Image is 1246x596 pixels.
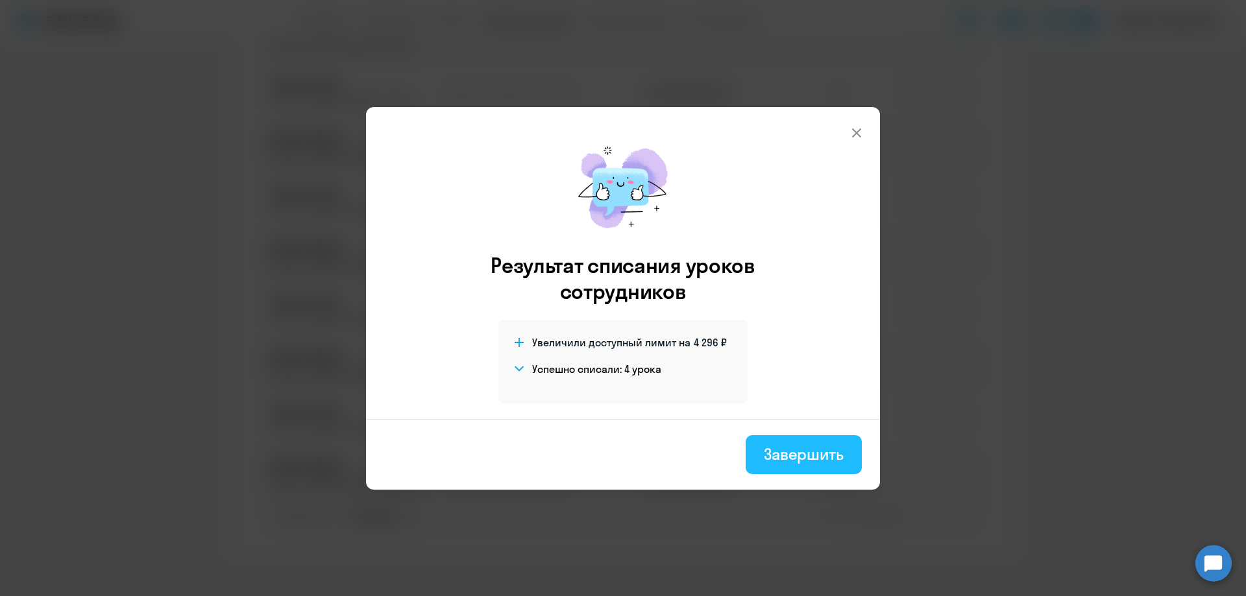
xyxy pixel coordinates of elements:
[764,444,844,464] div: Завершить
[532,335,690,350] span: Увеличили доступный лимит на
[565,133,681,242] img: mirage-message.png
[694,335,727,350] span: 4 296 ₽
[473,252,773,304] h3: Результат списания уроков сотрудников
[532,362,661,376] h4: Успешно списали: 4 урока
[746,435,862,474] button: Завершить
